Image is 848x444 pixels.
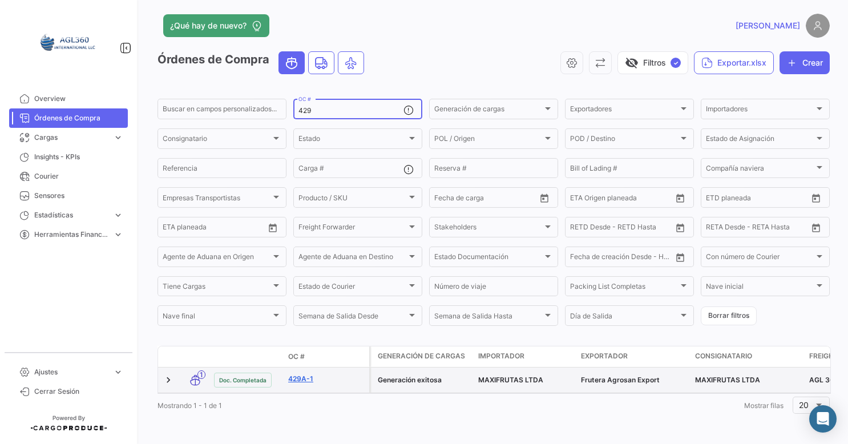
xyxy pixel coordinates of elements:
span: Compañía naviera [706,166,814,174]
span: Estado de Courier [298,284,407,292]
span: 20 [799,400,809,410]
input: Hasta [191,225,240,233]
datatable-header-cell: Generación de cargas [371,346,474,367]
span: Cerrar Sesión [34,386,123,397]
img: 64a6efb6-309f-488a-b1f1-3442125ebd42.png [40,14,97,71]
input: Desde [570,225,591,233]
button: Air [338,52,364,74]
input: Desde [434,195,455,203]
button: Open calendar [536,189,553,207]
span: expand_more [113,210,123,220]
span: [PERSON_NAME] [736,20,800,31]
a: Sensores [9,186,128,205]
span: expand_more [113,229,123,240]
span: Día de Salida [570,314,679,322]
span: Packing List Completas [570,284,679,292]
span: visibility_off [625,56,639,70]
span: Estadísticas [34,210,108,220]
img: placeholder-user.png [806,14,830,38]
button: Open calendar [264,219,281,236]
span: POD / Destino [570,136,679,144]
span: Con número de Courier [706,255,814,263]
span: Nave final [163,314,271,322]
span: Mostrar filas [744,401,784,410]
input: Hasta [599,255,647,263]
button: Open calendar [672,249,689,266]
button: visibility_offFiltros✓ [617,51,688,74]
span: Ajustes [34,367,108,377]
datatable-header-cell: OC # [284,347,369,366]
a: Overview [9,89,128,108]
datatable-header-cell: Modo de Transporte [181,352,209,361]
button: Open calendar [807,219,825,236]
button: Open calendar [807,189,825,207]
span: Importadores [706,107,814,115]
datatable-header-cell: Importador [474,346,576,367]
div: Abrir Intercom Messenger [809,405,837,433]
span: Exportadores [570,107,679,115]
span: Generación de cargas [378,351,465,361]
span: Consignatario [163,136,271,144]
button: Crear [780,51,830,74]
span: Stakeholders [434,225,543,233]
input: Desde [706,225,726,233]
span: Semana de Salida Hasta [434,314,543,322]
input: Hasta [599,225,647,233]
span: Herramientas Financieras [34,229,108,240]
span: Agente de Aduana en Origen [163,255,271,263]
span: Estado [298,136,407,144]
span: Agente de Aduana en Destino [298,255,407,263]
input: Hasta [599,195,647,203]
span: Insights - KPIs [34,152,123,162]
span: Overview [34,94,123,104]
span: Tiene Cargas [163,284,271,292]
span: MAXIFRUTAS LTDA [695,376,760,384]
span: Generación de cargas [434,107,543,115]
span: Freight Forwarder [298,225,407,233]
span: expand_more [113,132,123,143]
button: Open calendar [672,189,689,207]
span: Mostrando 1 - 1 de 1 [158,401,222,410]
span: Consignatario [695,351,752,361]
h3: Órdenes de Compra [158,51,368,74]
span: Nave inicial [706,284,814,292]
span: Frutera Agrosan Export [581,376,660,384]
span: Semana de Salida Desde [298,314,407,322]
input: Hasta [734,195,783,203]
span: Producto / SKU [298,195,407,203]
input: Desde [570,195,591,203]
span: OC # [288,352,305,362]
span: ✓ [671,58,681,68]
span: 1 [197,370,205,379]
span: Estado de Asignación [706,136,814,144]
datatable-header-cell: Exportador [576,346,690,367]
a: Insights - KPIs [9,147,128,167]
span: Cargas [34,132,108,143]
span: Importador [478,351,524,361]
button: Open calendar [672,219,689,236]
a: Expand/Collapse Row [163,374,174,386]
input: Desde [570,255,591,263]
div: Generación exitosa [378,375,469,385]
span: expand_more [113,367,123,377]
input: Hasta [734,225,783,233]
span: Sensores [34,191,123,201]
a: Órdenes de Compra [9,108,128,128]
span: Órdenes de Compra [34,113,123,123]
a: Courier [9,167,128,186]
span: ¿Qué hay de nuevo? [170,20,247,31]
a: 429A-1 [288,374,365,384]
span: MAXIFRUTAS LTDA [478,376,543,384]
span: Estado Documentación [434,255,543,263]
span: Empresas Transportistas [163,195,271,203]
button: ¿Qué hay de nuevo? [163,14,269,37]
datatable-header-cell: Estado Doc. [209,352,284,361]
input: Hasta [463,195,511,203]
datatable-header-cell: Consignatario [690,346,805,367]
span: Exportador [581,351,628,361]
button: Borrar filtros [701,306,757,325]
span: Doc. Completada [219,376,266,385]
input: Desde [706,195,726,203]
button: Ocean [279,52,304,74]
button: Land [309,52,334,74]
